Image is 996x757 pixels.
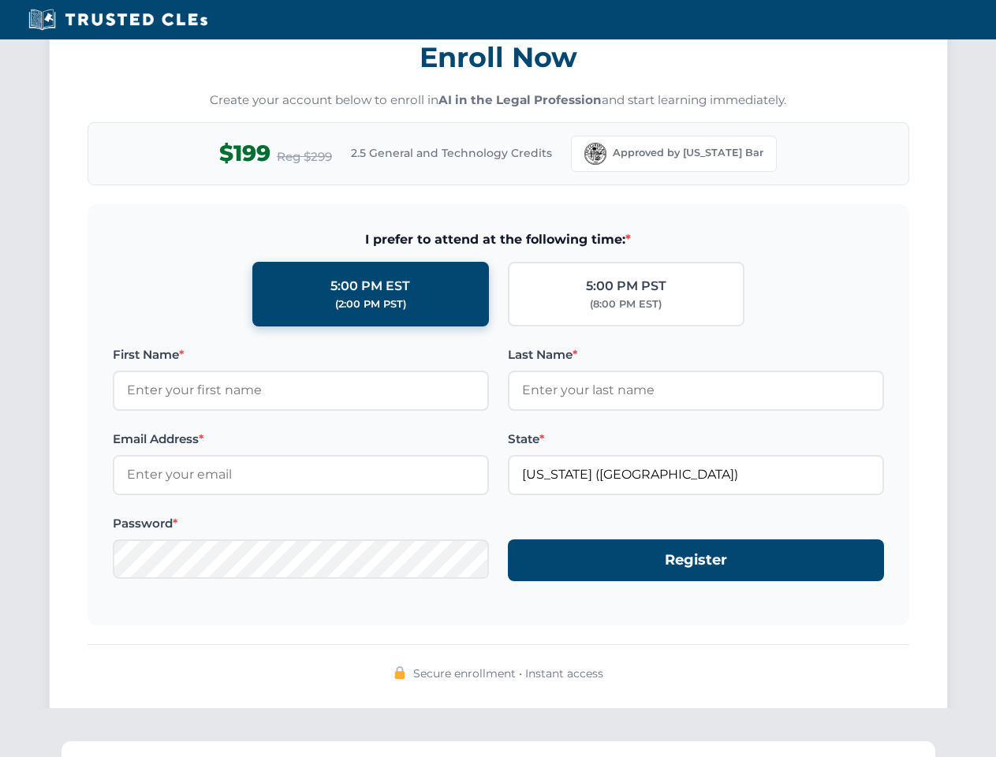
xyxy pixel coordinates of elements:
[438,92,602,107] strong: AI in the Legal Profession
[508,539,884,581] button: Register
[351,144,552,162] span: 2.5 General and Technology Credits
[394,666,406,679] img: 🔒
[113,371,489,410] input: Enter your first name
[584,143,606,165] img: Florida Bar
[613,145,763,161] span: Approved by [US_STATE] Bar
[113,345,489,364] label: First Name
[508,371,884,410] input: Enter your last name
[219,136,270,171] span: $199
[508,430,884,449] label: State
[508,455,884,494] input: Florida (FL)
[113,514,489,533] label: Password
[335,296,406,312] div: (2:00 PM PST)
[586,276,666,296] div: 5:00 PM PST
[113,455,489,494] input: Enter your email
[277,147,332,166] span: Reg $299
[590,296,662,312] div: (8:00 PM EST)
[508,345,884,364] label: Last Name
[113,430,489,449] label: Email Address
[88,32,909,82] h3: Enroll Now
[113,229,884,250] span: I prefer to attend at the following time:
[330,276,410,296] div: 5:00 PM EST
[24,8,212,32] img: Trusted CLEs
[413,665,603,682] span: Secure enrollment • Instant access
[88,91,909,110] p: Create your account below to enroll in and start learning immediately.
